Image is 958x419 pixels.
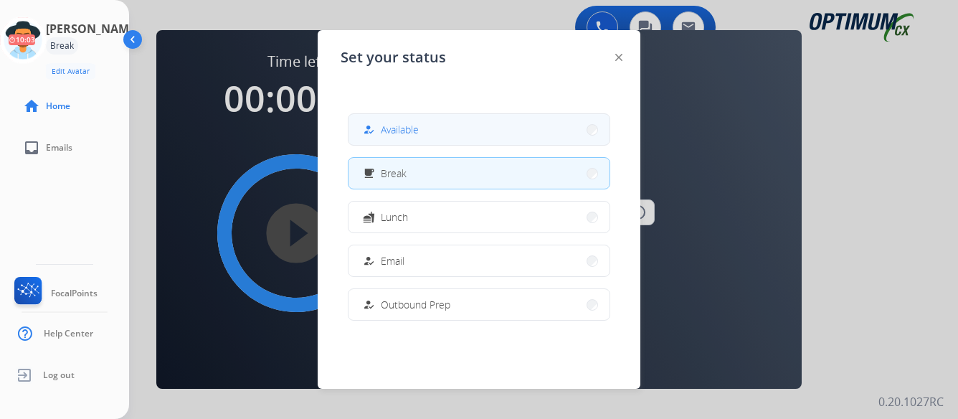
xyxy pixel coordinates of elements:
[363,255,375,267] mat-icon: how_to_reg
[348,202,610,232] button: Lunch
[23,98,40,115] mat-icon: home
[878,393,944,410] p: 0.20.1027RC
[348,114,610,145] button: Available
[363,167,375,179] mat-icon: free_breakfast
[381,253,404,268] span: Email
[11,277,98,310] a: FocalPoints
[363,298,375,311] mat-icon: how_to_reg
[46,100,70,112] span: Home
[46,63,95,80] button: Edit Avatar
[363,211,375,223] mat-icon: fastfood
[43,369,75,381] span: Log out
[44,328,93,339] span: Help Center
[381,122,419,137] span: Available
[51,288,98,299] span: FocalPoints
[46,142,72,154] span: Emails
[341,47,446,67] span: Set your status
[46,37,78,55] div: Break
[615,54,622,61] img: close-button
[363,123,375,136] mat-icon: how_to_reg
[381,166,407,181] span: Break
[348,158,610,189] button: Break
[381,209,408,225] span: Lunch
[348,289,610,320] button: Outbound Prep
[46,20,139,37] h3: [PERSON_NAME]
[348,245,610,276] button: Email
[23,139,40,156] mat-icon: inbox
[381,297,450,312] span: Outbound Prep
